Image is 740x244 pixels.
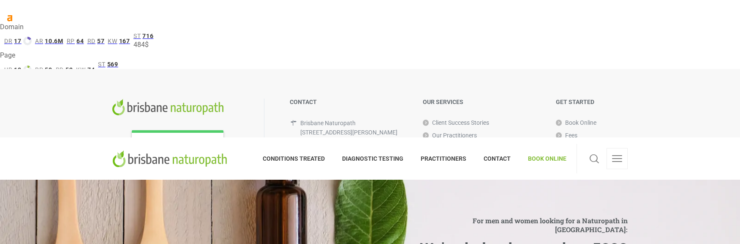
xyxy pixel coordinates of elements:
[87,66,95,73] span: 74
[334,152,412,165] span: DIAGNOSTIC TESTING
[14,66,21,73] span: 10
[520,152,566,165] span: BOOK ONLINE
[108,38,117,44] span: kw
[300,118,406,147] div: Brisbane Naturopath [STREET_ADDRESS][PERSON_NAME] [DATE][GEOGRAPHIC_DATA]
[98,61,105,68] span: st
[45,38,63,44] span: 10.6M
[475,152,520,165] span: CONTACT
[556,129,577,142] a: Fees
[133,39,154,50] div: 484$
[520,144,566,173] a: BOOK ONLINE
[56,66,73,73] a: rd52
[76,66,85,73] span: kw
[4,38,12,44] span: dr
[423,129,477,142] a: Our Practitioners
[35,66,52,73] a: rp59
[107,61,118,68] span: 569
[112,150,230,167] img: Brisbane Naturopath
[98,68,118,79] div: 420$
[35,38,63,44] a: ar10.6M
[87,38,95,44] span: rd
[56,66,64,73] span: rd
[263,144,334,173] a: CONDITIONS TREATED
[405,216,628,234] span: For men and women looking for a Naturopath in [GEOGRAPHIC_DATA]:
[67,38,75,44] span: rp
[14,38,21,44] span: 17
[76,66,95,73] a: kw74
[119,38,130,44] span: 167
[35,66,43,73] span: rp
[4,66,32,74] a: ur10
[76,38,84,44] span: 64
[334,144,412,173] a: DIAGNOSTIC TESTING
[475,144,520,173] a: CONTACT
[87,38,105,44] a: rd57
[45,66,52,73] span: 59
[97,38,104,44] span: 57
[35,38,43,44] span: ar
[4,66,12,73] span: ur
[4,37,32,45] a: dr17
[112,144,230,173] a: Brisbane Naturopath
[108,38,130,44] a: kw167
[412,144,475,173] a: PRACTITIONERS
[98,61,118,68] a: st569
[158,137,220,145] div: Google Rating
[587,148,601,169] a: Search
[65,66,73,73] span: 52
[263,152,334,165] span: CONDITIONS TREATED
[67,38,84,44] a: rp64
[412,152,475,165] span: PRACTITIONERS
